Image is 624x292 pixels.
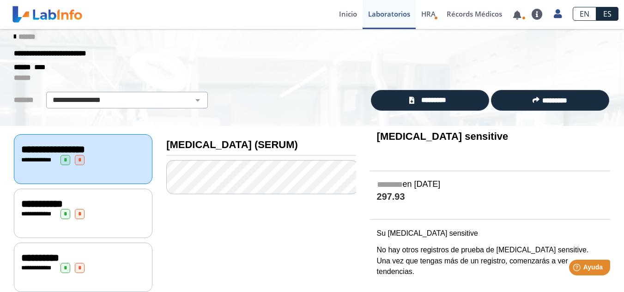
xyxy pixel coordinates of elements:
[542,256,614,282] iframe: Help widget launcher
[377,191,603,203] h4: 297.93
[166,139,298,150] b: [MEDICAL_DATA] (SERUM)
[377,179,603,190] h5: en [DATE]
[573,7,596,21] a: EN
[377,244,603,278] p: No hay otros registros de prueba de [MEDICAL_DATA] sensitive. Una vez que tengas más de un regist...
[377,131,509,142] b: [MEDICAL_DATA] sensitive
[377,228,603,239] p: Su [MEDICAL_DATA] sensitive
[421,9,436,18] span: HRA
[596,7,618,21] a: ES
